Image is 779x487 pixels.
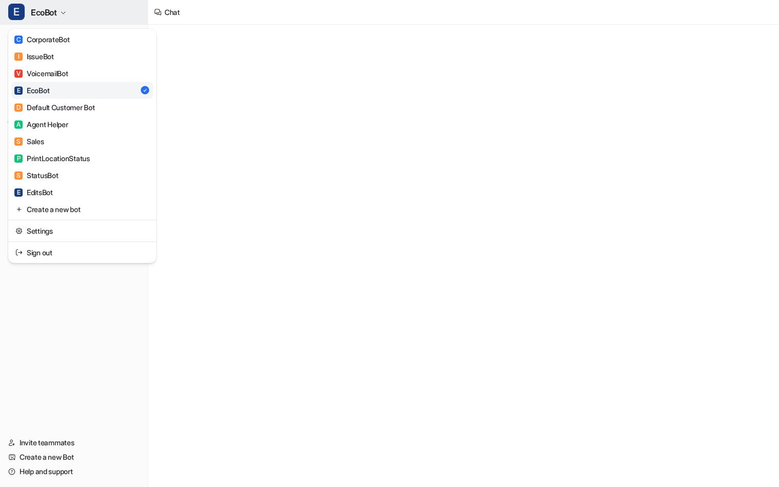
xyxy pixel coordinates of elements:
[14,120,23,129] span: A
[14,34,70,45] div: CorporateBot
[14,187,53,198] div: EditsBot
[14,68,68,79] div: VoicemailBot
[14,153,90,164] div: PrintLocationStatus
[14,102,95,113] div: Default Customer Bot
[14,85,49,96] div: EcoBot
[11,222,153,239] a: Settings
[14,103,23,112] span: D
[14,36,23,44] span: C
[14,188,23,197] span: E
[14,154,23,163] span: P
[14,119,68,130] div: Agent Helper
[14,53,23,61] span: I
[14,170,58,181] div: StatusBot
[14,51,54,62] div: IssueBot
[15,247,23,258] img: reset
[14,136,44,147] div: Sales
[14,86,23,95] span: E
[15,225,23,236] img: reset
[14,137,23,146] span: S
[8,4,25,20] span: E
[11,201,153,218] a: Create a new bot
[15,204,23,215] img: reset
[8,29,156,263] div: EEcoBot
[14,171,23,180] span: S
[14,69,23,78] span: V
[31,5,57,20] span: EcoBot
[11,244,153,261] a: Sign out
